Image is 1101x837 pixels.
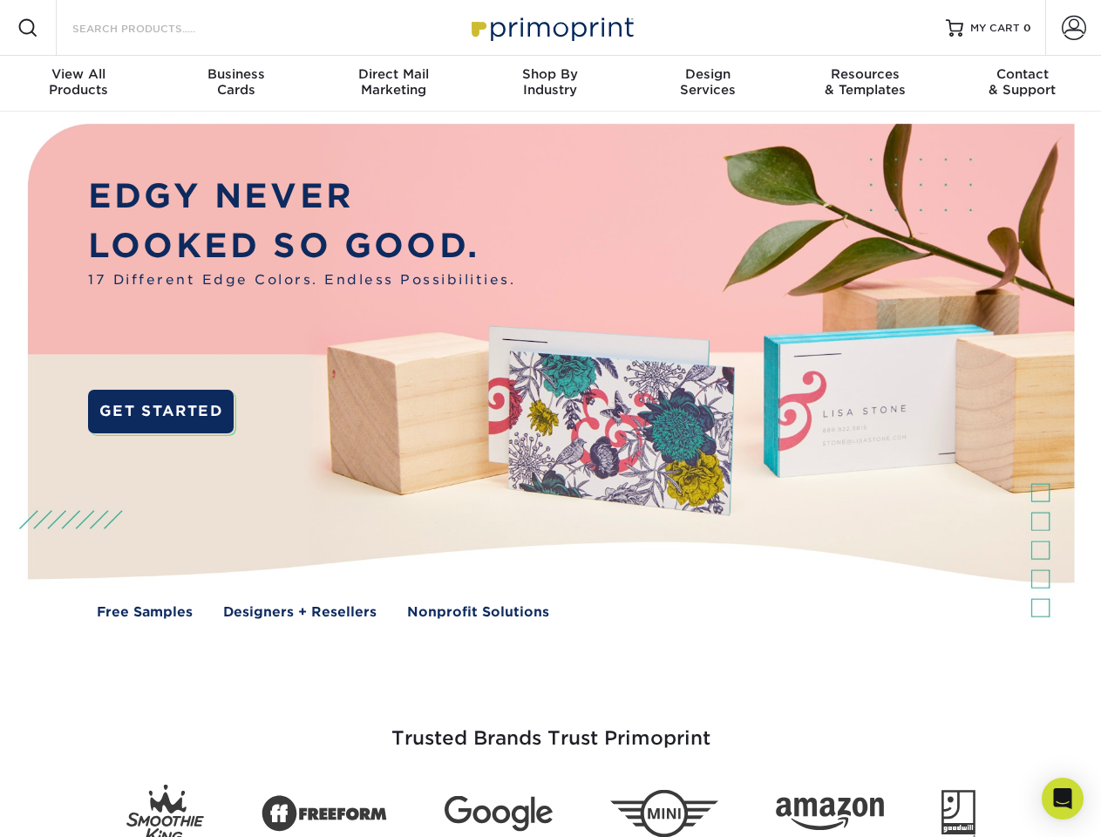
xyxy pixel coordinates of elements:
img: Amazon [776,798,884,831]
span: Resources [786,66,943,82]
div: Marketing [315,66,472,98]
a: Shop ByIndustry [472,56,629,112]
div: Services [629,66,786,98]
div: Open Intercom Messenger [1042,778,1084,820]
span: Direct Mail [315,66,472,82]
a: Contact& Support [944,56,1101,112]
a: Designers + Resellers [223,602,377,623]
span: Contact [944,66,1101,82]
span: Design [629,66,786,82]
a: Direct MailMarketing [315,56,472,112]
a: BusinessCards [157,56,314,112]
img: Google [445,796,553,832]
iframe: Google Customer Reviews [4,784,148,831]
a: Free Samples [97,602,193,623]
p: LOOKED SO GOOD. [88,221,515,271]
a: DesignServices [629,56,786,112]
span: 0 [1023,22,1031,34]
p: EDGY NEVER [88,172,515,221]
a: Nonprofit Solutions [407,602,549,623]
span: MY CART [970,21,1020,36]
span: Business [157,66,314,82]
img: Goodwill [941,790,975,837]
span: 17 Different Edge Colors. Endless Possibilities. [88,270,515,290]
input: SEARCH PRODUCTS..... [71,17,241,38]
a: Resources& Templates [786,56,943,112]
a: GET STARTED [88,390,234,433]
h3: Trusted Brands Trust Primoprint [41,685,1061,771]
div: & Support [944,66,1101,98]
div: Cards [157,66,314,98]
div: & Templates [786,66,943,98]
img: Primoprint [464,9,638,46]
span: Shop By [472,66,629,82]
div: Industry [472,66,629,98]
